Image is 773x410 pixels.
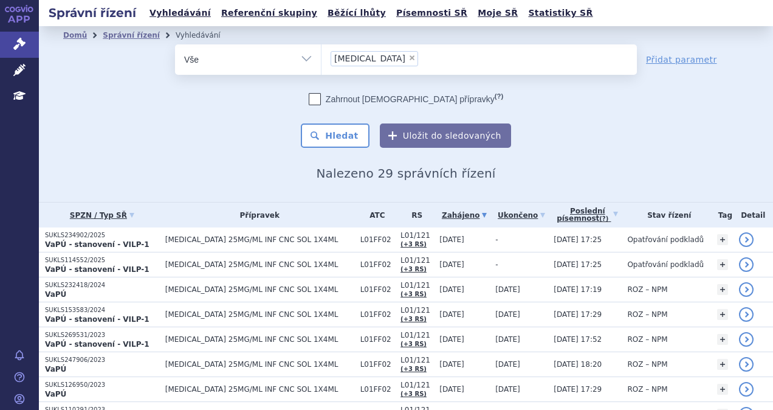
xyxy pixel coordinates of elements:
span: [DATE] [495,360,520,369]
button: Hledat [301,123,369,148]
input: [MEDICAL_DATA] [422,50,428,66]
strong: VaPÚ - stanovení - VILP-1 [45,315,149,324]
span: [DATE] 17:25 [554,235,602,244]
a: (+3 RS) [400,316,427,322]
a: (+3 RS) [400,291,427,297]
a: Písemnosti SŘ [393,5,471,21]
span: [DATE] [495,310,520,319]
span: [DATE] [439,235,464,244]
span: × [408,54,416,61]
a: Moje SŘ [474,5,521,21]
span: - [495,235,498,244]
label: Zahrnout [DEMOGRAPHIC_DATA] přípravky [309,93,503,105]
span: [DATE] [495,335,520,344]
a: detail [739,232,754,247]
a: Vyhledávání [146,5,215,21]
a: SPZN / Typ SŘ [45,207,159,224]
a: detail [739,307,754,322]
a: Ukončeno [495,207,548,224]
a: detail [739,282,754,297]
a: + [717,359,728,370]
span: L01FF02 [360,260,394,269]
strong: VaPÚ - stanovení - VILP-1 [45,265,149,274]
span: [MEDICAL_DATA] 25MG/ML INF CNC SOL 1X4ML [165,285,354,294]
span: [MEDICAL_DATA] 25MG/ML INF CNC SOL 1X4ML [165,260,354,269]
a: detail [739,382,754,397]
span: [MEDICAL_DATA] 25MG/ML INF CNC SOL 1X4ML [165,385,354,394]
a: Zahájeno [439,207,489,224]
a: detail [739,357,754,372]
a: (+3 RS) [400,341,427,347]
p: SUKLS247906/2023 [45,356,159,364]
a: Přidat parametr [646,54,717,66]
li: Vyhledávání [176,26,236,44]
strong: VaPÚ [45,290,66,299]
th: Přípravek [159,203,354,228]
a: Správní řízení [103,31,160,40]
button: Uložit do sledovaných [380,123,511,148]
span: [DATE] [439,385,464,394]
span: [MEDICAL_DATA] 25MG/ML INF CNC SOL 1X4ML [165,335,354,344]
a: detail [739,257,754,272]
th: ATC [354,203,394,228]
span: L01FF02 [360,360,394,369]
p: SUKLS153583/2024 [45,306,159,314]
span: [DATE] [439,310,464,319]
span: [MEDICAL_DATA] 25MG/ML INF CNC SOL 1X4ML [165,310,354,319]
p: SUKLS232418/2024 [45,281,159,290]
th: Detail [733,203,773,228]
a: + [717,284,728,295]
span: L01/121 [400,356,433,364]
span: Opatřování podkladů [627,235,704,244]
span: [DATE] [439,260,464,269]
p: SUKLS234902/2025 [45,231,159,240]
strong: VaPÚ - stanovení - VILP-1 [45,340,149,349]
p: SUKLS269531/2023 [45,331,159,339]
span: L01/121 [400,381,433,389]
a: + [717,334,728,345]
th: RS [394,203,433,228]
a: + [717,309,728,320]
span: [MEDICAL_DATA] 25MG/ML INF CNC SOL 1X4ML [165,235,354,244]
span: L01FF02 [360,335,394,344]
span: [DATE] [439,360,464,369]
span: L01/121 [400,281,433,290]
a: Referenční skupiny [218,5,321,21]
span: Opatřování podkladů [627,260,704,269]
span: L01/121 [400,306,433,314]
span: - [495,260,498,269]
span: [DATE] 17:19 [554,285,602,294]
a: (+3 RS) [400,266,427,273]
span: L01/121 [400,331,433,339]
a: Statistiky SŘ [524,5,596,21]
p: SUKLS126950/2023 [45,381,159,389]
a: + [717,259,728,270]
span: L01FF02 [360,285,394,294]
span: L01FF02 [360,385,394,394]
a: Domů [63,31,87,40]
span: ROZ – NPM [627,385,667,394]
p: SUKLS114552/2025 [45,256,159,265]
span: [DATE] [495,385,520,394]
span: [DATE] 18:20 [554,360,602,369]
span: L01/121 [400,256,433,265]
span: L01FF02 [360,235,394,244]
span: [DATE] 17:29 [554,385,602,394]
span: L01/121 [400,231,433,240]
a: + [717,384,728,395]
span: L01FF02 [360,310,394,319]
h2: Správní řízení [39,4,146,21]
span: [MEDICAL_DATA] [334,54,405,63]
a: + [717,234,728,245]
span: ROZ – NPM [627,360,667,369]
a: (+3 RS) [400,366,427,372]
a: detail [739,332,754,347]
span: ROZ – NPM [627,285,667,294]
strong: VaPÚ - stanovení - VILP-1 [45,240,149,249]
span: [DATE] 17:29 [554,310,602,319]
a: Poslednípísemnost(?) [554,203,621,228]
span: [MEDICAL_DATA] 25MG/ML INF CNC SOL 1X4ML [165,360,354,369]
span: Nalezeno 29 správních řízení [316,166,495,181]
span: ROZ – NPM [627,335,667,344]
span: [DATE] [439,335,464,344]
